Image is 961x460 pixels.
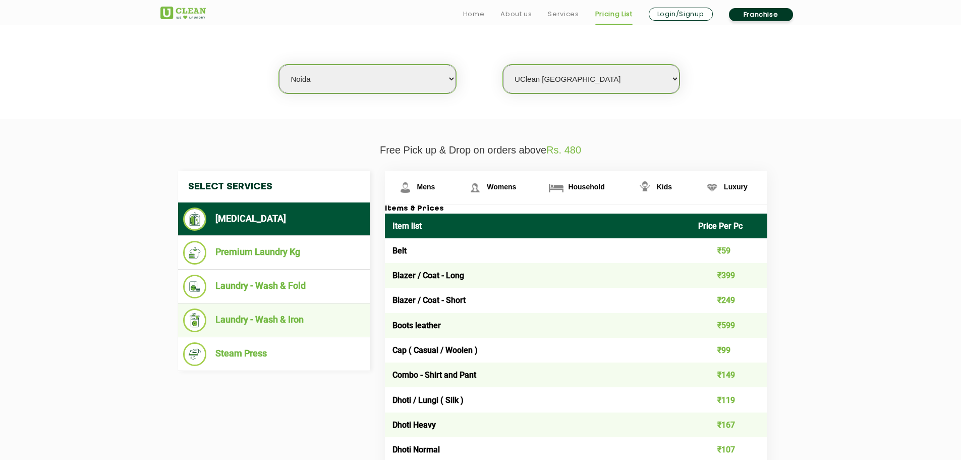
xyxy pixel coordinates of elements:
td: Blazer / Coat - Long [385,263,691,288]
td: Cap ( Casual / Woolen ) [385,338,691,363]
span: Mens [417,183,435,191]
a: Home [463,8,485,20]
img: Household [547,179,565,196]
a: Pricing List [595,8,633,20]
img: Kids [636,179,654,196]
img: Mens [397,179,414,196]
td: Dhoti Heavy [385,413,691,437]
td: ₹399 [691,263,767,288]
td: ₹59 [691,238,767,263]
img: Laundry - Wash & Iron [183,309,207,332]
span: Household [568,183,604,191]
td: ₹99 [691,338,767,363]
li: Steam Press [183,342,365,366]
th: Price Per Pc [691,214,767,238]
p: Free Pick up & Drop on orders above [160,144,801,156]
a: Login/Signup [649,8,713,21]
li: Premium Laundry Kg [183,241,365,265]
span: Luxury [724,183,748,191]
h3: Items & Prices [385,205,767,214]
span: Womens [487,183,516,191]
img: Laundry - Wash & Fold [183,275,207,298]
th: Item list [385,214,691,238]
img: UClean Laundry and Dry Cleaning [160,7,206,19]
img: Womens [466,179,484,196]
td: Dhoti / Lungi ( Silk ) [385,387,691,412]
td: Belt [385,238,691,263]
td: ₹167 [691,413,767,437]
a: About us [500,8,532,20]
td: Combo - Shirt and Pant [385,363,691,387]
li: Laundry - Wash & Iron [183,309,365,332]
td: Blazer / Coat - Short [385,288,691,313]
img: Steam Press [183,342,207,366]
img: Dry Cleaning [183,208,207,231]
td: ₹149 [691,363,767,387]
a: Franchise [729,8,793,21]
span: Kids [657,183,672,191]
h4: Select Services [178,171,370,202]
img: Premium Laundry Kg [183,241,207,265]
li: Laundry - Wash & Fold [183,275,365,298]
a: Services [548,8,579,20]
td: ₹249 [691,288,767,313]
td: ₹599 [691,313,767,338]
li: [MEDICAL_DATA] [183,208,365,231]
td: ₹119 [691,387,767,412]
td: Boots leather [385,313,691,338]
img: Luxury [703,179,721,196]
span: Rs. 480 [546,144,581,156]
